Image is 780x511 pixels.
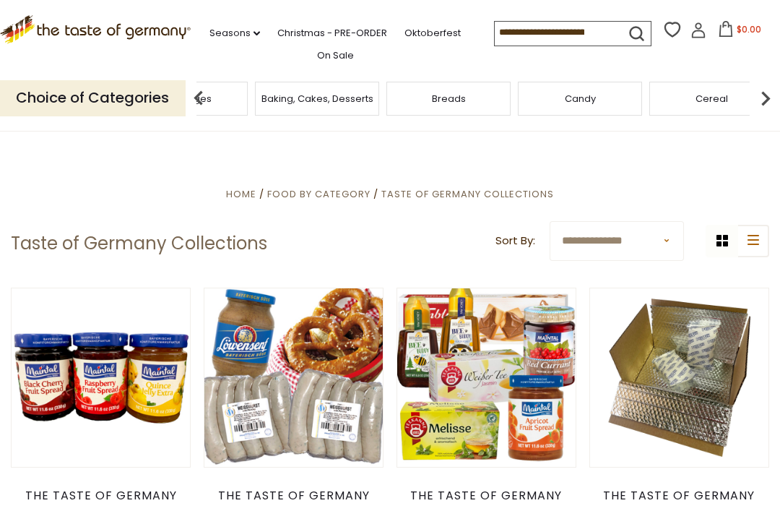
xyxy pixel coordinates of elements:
[495,232,535,250] label: Sort By:
[737,23,761,35] span: $0.00
[277,25,387,41] a: Christmas - PRE-ORDER
[751,84,780,113] img: next arrow
[226,187,256,201] a: Home
[397,288,576,467] img: The Taste of Germany Honey Jam Tea Collection, 7pc - FREE SHIPPING
[589,489,769,503] div: The Taste of Germany
[267,187,370,201] a: Food By Category
[209,25,260,41] a: Seasons
[204,489,383,503] div: The Taste of Germany
[12,288,190,467] img: Maintal "Black-Red-Golden" Premium Fruit Preserves, 3 pack - SPECIAL PRICE
[695,93,728,104] a: Cereal
[432,93,466,104] a: Breads
[381,187,554,201] a: Taste of Germany Collections
[204,288,383,467] img: The Taste of Germany Weisswurst & Pretzel Collection
[590,288,768,467] img: FRAGILE Packaging
[709,21,771,43] button: $0.00
[184,84,213,113] img: previous arrow
[11,489,191,503] div: The Taste of Germany
[11,233,267,254] h1: Taste of Germany Collections
[404,25,461,41] a: Oktoberfest
[396,489,576,503] div: The Taste of Germany
[261,93,373,104] a: Baking, Cakes, Desserts
[565,93,596,104] a: Candy
[317,48,354,64] a: On Sale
